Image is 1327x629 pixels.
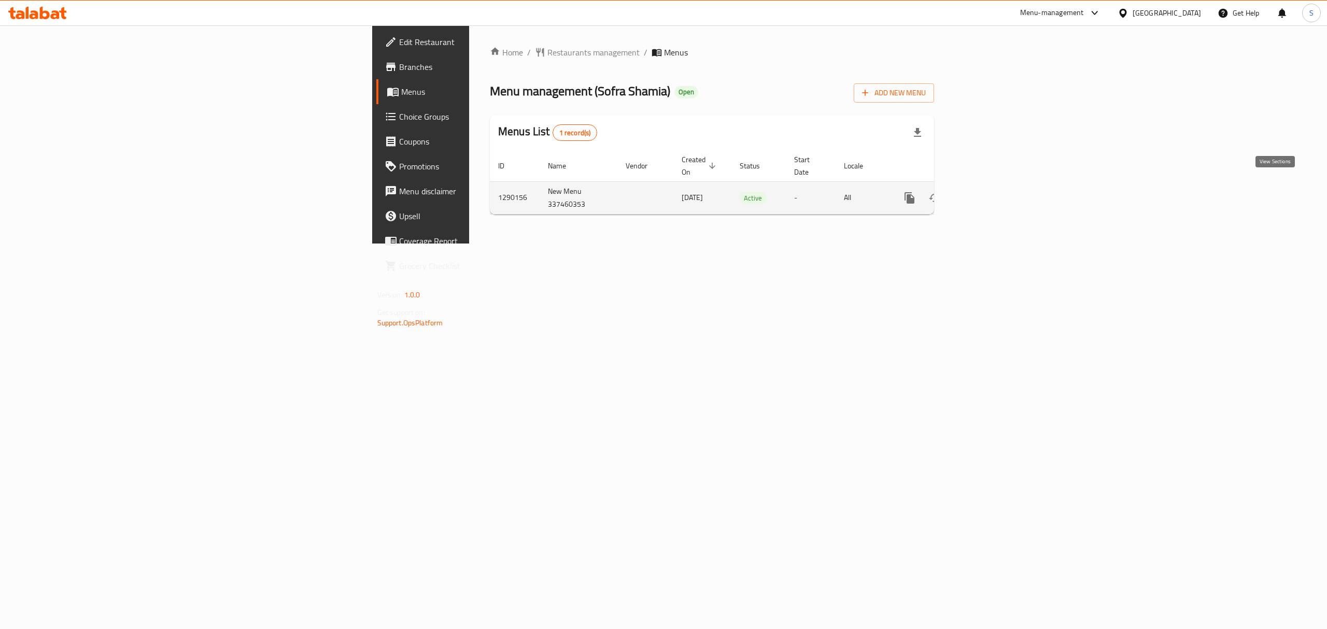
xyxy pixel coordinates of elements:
[376,179,594,204] a: Menu disclaimer
[854,83,934,103] button: Add New Menu
[498,124,597,141] h2: Menus List
[897,185,922,210] button: more
[376,253,594,278] a: Grocery Checklist
[862,87,926,99] span: Add New Menu
[1309,7,1314,19] span: S
[836,181,889,214] td: All
[1133,7,1201,19] div: [GEOGRAPHIC_DATA]
[377,288,403,302] span: Version:
[376,154,594,179] a: Promotions
[399,135,586,148] span: Coupons
[548,160,580,172] span: Name
[1020,7,1084,19] div: Menu-management
[376,30,594,54] a: Edit Restaurant
[644,46,647,59] li: /
[399,110,586,123] span: Choice Groups
[553,124,598,141] div: Total records count
[376,129,594,154] a: Coupons
[399,36,586,48] span: Edit Restaurant
[498,160,518,172] span: ID
[674,88,698,96] span: Open
[794,153,823,178] span: Start Date
[682,191,703,204] span: [DATE]
[399,160,586,173] span: Promotions
[740,160,773,172] span: Status
[490,46,934,59] nav: breadcrumb
[376,228,594,253] a: Coverage Report
[664,46,688,59] span: Menus
[922,185,947,210] button: Change Status
[674,86,698,98] div: Open
[553,128,597,138] span: 1 record(s)
[399,61,586,73] span: Branches
[377,306,425,319] span: Get support on:
[490,150,1005,215] table: enhanced table
[399,210,586,222] span: Upsell
[399,235,586,247] span: Coverage Report
[399,260,586,272] span: Grocery Checklist
[626,160,661,172] span: Vendor
[905,120,930,145] div: Export file
[682,153,719,178] span: Created On
[399,185,586,197] span: Menu disclaimer
[889,150,1005,182] th: Actions
[376,54,594,79] a: Branches
[377,316,443,330] a: Support.OpsPlatform
[401,85,586,98] span: Menus
[376,79,594,104] a: Menus
[844,160,877,172] span: Locale
[376,204,594,228] a: Upsell
[740,192,766,204] span: Active
[786,181,836,214] td: -
[376,104,594,129] a: Choice Groups
[404,288,420,302] span: 1.0.0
